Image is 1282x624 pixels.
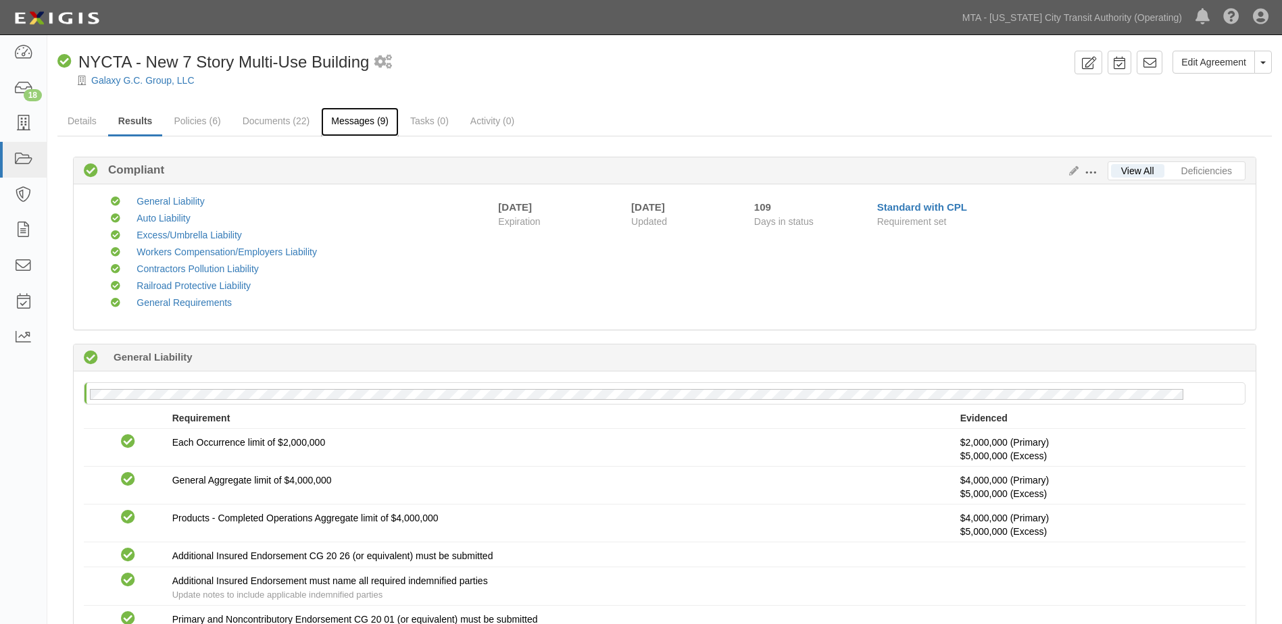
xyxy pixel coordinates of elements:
[57,51,369,74] div: NYCTA - New 7 Story Multi-Use Building
[137,196,204,207] a: General Liability
[960,436,1235,463] p: $2,000,000 (Primary)
[172,475,332,486] span: General Aggregate limit of $4,000,000
[57,107,107,134] a: Details
[1064,165,1079,176] a: Edit Results
[754,200,867,214] div: Since 06/09/2025
[10,6,103,30] img: logo-5460c22ac91f19d4615b14bd174203de0afe785f0fc80cf4dbbc73dc1793850b.png
[137,213,190,224] a: Auto Liability
[960,488,1047,499] span: Policy #TSX-001600-25 Insurer: SiriusPoint Specialty Insurance Corp
[164,107,230,134] a: Policies (6)
[98,162,164,178] b: Compliant
[400,107,459,134] a: Tasks (0)
[631,216,667,227] span: Updated
[121,473,135,487] i: Compliant
[111,197,120,207] i: Compliant
[111,214,120,224] i: Compliant
[172,513,439,523] span: Products - Completed Operations Aggregate limit of $4,000,000
[137,263,259,274] a: Contractors Pollution Liability
[24,89,42,101] div: 18
[111,265,120,274] i: Compliant
[57,55,72,69] i: Compliant
[114,350,193,364] b: General Liability
[960,526,1047,537] span: Policy #TSX-001600-25 Insurer: SiriusPoint Specialty Insurance Corp
[960,413,1008,423] strong: Evidenced
[137,230,242,240] a: Excess/Umbrella Liability
[111,282,120,291] i: Compliant
[498,215,621,228] span: Expiration
[172,550,493,561] span: Additional Insured Endorsement CG 20 26 (or equivalent) must be submitted
[960,450,1047,461] span: Policy #TSX-001600-25 Insurer: SiriusPoint Specialty Insurance Corp
[78,53,369,71] span: NYCTA - New 7 Story Multi-Use Building
[960,473,1235,500] p: $4,000,000 (Primary)
[232,107,320,134] a: Documents (22)
[111,248,120,257] i: Compliant
[121,435,135,449] i: Compliant
[108,107,163,136] a: Results
[84,351,98,365] i: Compliant 109 days (since 06/09/2025)
[137,246,317,257] a: Workers Compensation/Employers Liability
[121,548,135,563] i: Compliant
[172,575,488,586] span: Additional Insured Endorsement must name all required indemnified parties
[84,164,98,178] i: Compliant
[1173,51,1255,74] a: Edit Agreement
[172,437,325,448] span: Each Occurrence limit of $2,000,000
[374,55,392,70] i: 1 scheduled workflow
[1171,164,1242,178] a: Deficiencies
[956,4,1189,31] a: MTA - [US_STATE] City Transit Authority (Operating)
[121,573,135,588] i: Compliant
[111,231,120,240] i: Compliant
[321,107,399,136] a: Messages (9)
[137,280,251,291] a: Railroad Protective Liability
[1223,9,1239,26] i: Help Center - Complianz
[91,75,195,86] a: Galaxy G.C. Group, LLC
[460,107,524,134] a: Activity (0)
[877,201,967,213] a: Standard with CPL
[631,200,734,214] div: [DATE]
[877,216,947,227] span: Requirement set
[137,297,232,308] a: General Requirements
[121,511,135,525] i: Compliant
[754,216,814,227] span: Days in status
[1111,164,1164,178] a: View All
[960,511,1235,538] p: $4,000,000 (Primary)
[172,413,230,423] strong: Requirement
[111,298,120,308] i: Compliant
[172,590,383,600] span: Update notes to include applicable indemnified parties
[498,200,532,214] div: [DATE]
